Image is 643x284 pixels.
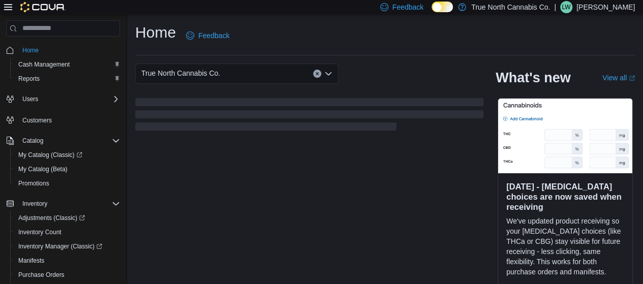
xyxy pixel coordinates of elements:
[560,1,572,13] div: Lisa Wyatt
[18,44,43,56] a: Home
[14,177,120,190] span: Promotions
[135,100,483,133] span: Loading
[22,200,47,208] span: Inventory
[14,73,44,85] a: Reports
[2,43,124,57] button: Home
[14,255,120,267] span: Manifests
[2,134,124,148] button: Catalog
[432,2,453,12] input: Dark Mode
[10,225,124,239] button: Inventory Count
[10,72,124,86] button: Reports
[629,75,635,81] svg: External link
[18,228,62,236] span: Inventory Count
[14,226,120,238] span: Inventory Count
[10,162,124,176] button: My Catalog (Beta)
[10,239,124,254] a: Inventory Manager (Classic)
[14,269,69,281] a: Purchase Orders
[14,240,106,253] a: Inventory Manager (Classic)
[18,135,120,147] span: Catalog
[10,211,124,225] a: Adjustments (Classic)
[18,242,102,250] span: Inventory Manager (Classic)
[14,58,74,71] a: Cash Management
[18,165,68,173] span: My Catalog (Beta)
[182,25,233,46] a: Feedback
[18,257,44,265] span: Manifests
[135,22,176,43] h1: Home
[14,269,120,281] span: Purchase Orders
[506,216,624,277] p: We've updated product receiving so your [MEDICAL_DATA] choices (like THCa or CBG) stay visible fo...
[10,176,124,191] button: Promotions
[18,93,120,105] span: Users
[471,1,550,13] p: True North Cannabis Co.
[2,92,124,106] button: Users
[18,114,56,127] a: Customers
[22,137,43,145] span: Catalog
[14,163,120,175] span: My Catalog (Beta)
[18,198,51,210] button: Inventory
[10,254,124,268] button: Manifests
[496,70,570,86] h2: What's new
[14,212,89,224] a: Adjustments (Classic)
[576,1,635,13] p: [PERSON_NAME]
[18,271,65,279] span: Purchase Orders
[20,2,66,12] img: Cova
[18,113,120,126] span: Customers
[22,95,38,103] span: Users
[22,116,52,124] span: Customers
[554,1,556,13] p: |
[2,197,124,211] button: Inventory
[18,135,47,147] button: Catalog
[18,44,120,56] span: Home
[14,58,120,71] span: Cash Management
[14,240,120,253] span: Inventory Manager (Classic)
[14,149,120,161] span: My Catalog (Classic)
[18,60,70,69] span: Cash Management
[18,93,42,105] button: Users
[198,30,229,41] span: Feedback
[10,148,124,162] a: My Catalog (Classic)
[324,70,332,78] button: Open list of options
[602,74,635,82] a: View allExternal link
[313,70,321,78] button: Clear input
[14,177,53,190] a: Promotions
[2,112,124,127] button: Customers
[22,46,39,54] span: Home
[562,1,570,13] span: LW
[506,181,624,212] h3: [DATE] - [MEDICAL_DATA] choices are now saved when receiving
[14,226,66,238] a: Inventory Count
[18,179,49,187] span: Promotions
[18,75,40,83] span: Reports
[18,198,120,210] span: Inventory
[392,2,423,12] span: Feedback
[14,73,120,85] span: Reports
[14,212,120,224] span: Adjustments (Classic)
[18,151,82,159] span: My Catalog (Classic)
[14,163,72,175] a: My Catalog (Beta)
[14,149,86,161] a: My Catalog (Classic)
[10,57,124,72] button: Cash Management
[18,214,85,222] span: Adjustments (Classic)
[10,268,124,282] button: Purchase Orders
[141,67,220,79] span: True North Cannabis Co.
[14,255,48,267] a: Manifests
